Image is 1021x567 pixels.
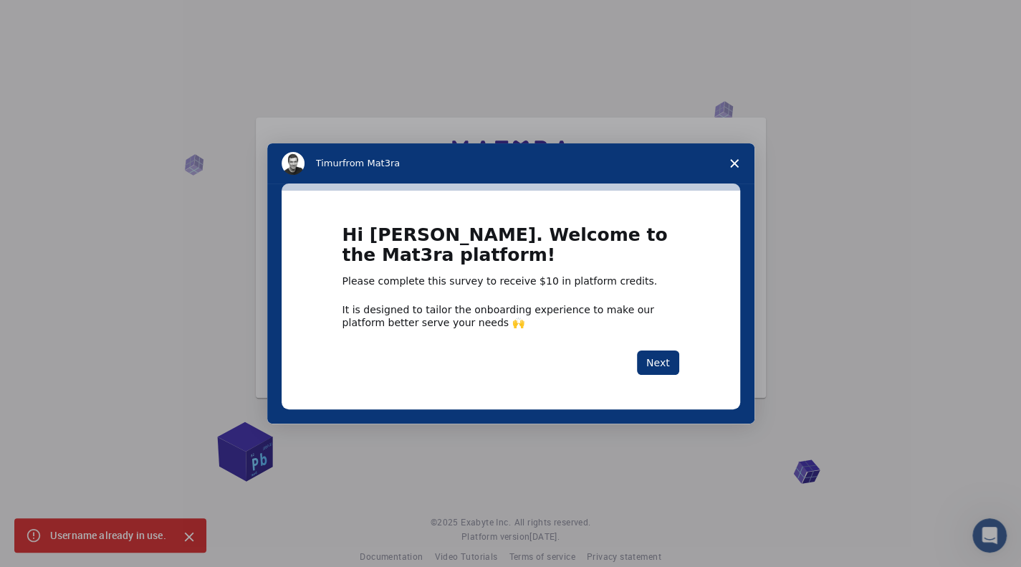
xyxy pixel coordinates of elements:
img: Profile image for Timur [282,152,305,175]
span: Timur [316,158,342,168]
span: from Mat3ra [342,158,400,168]
span: Support [29,10,80,23]
span: Close survey [714,143,754,184]
h1: Hi [PERSON_NAME]. Welcome to the Mat3ra platform! [342,225,679,275]
div: Please complete this survey to receive $10 in platform credits. [342,275,679,289]
button: Next [637,351,679,375]
div: It is designed to tailor the onboarding experience to make our platform better serve your needs 🙌 [342,303,679,329]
